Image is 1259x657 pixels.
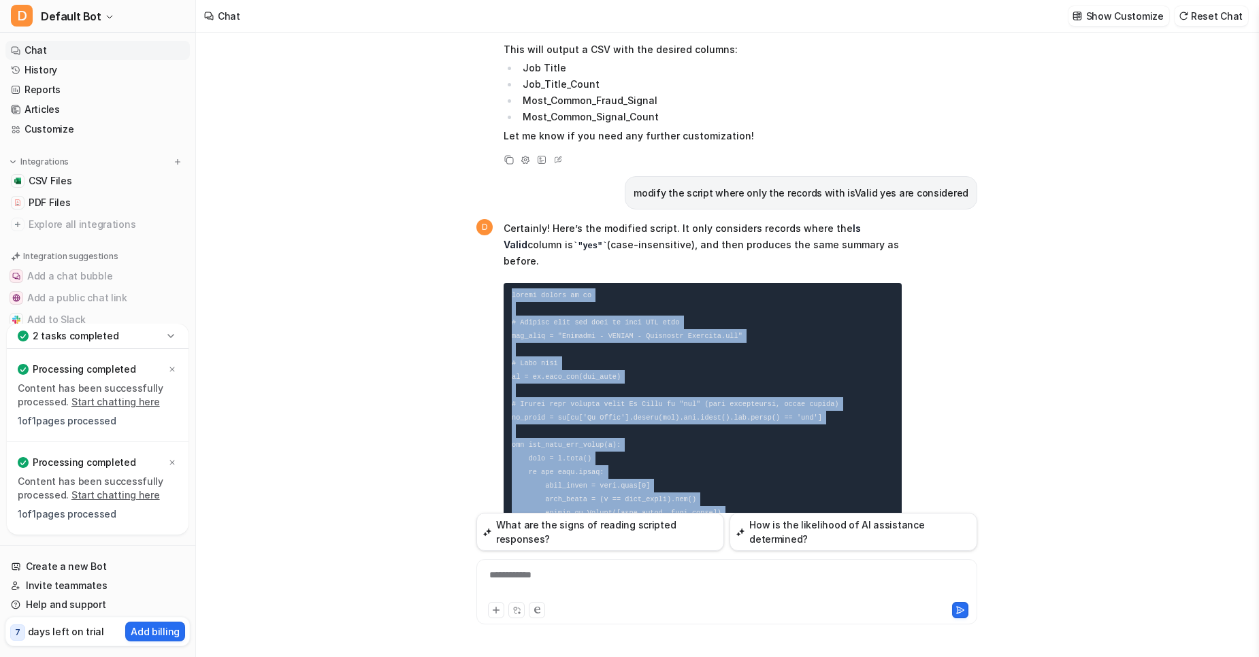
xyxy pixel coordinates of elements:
p: 1 of 1 pages processed [18,414,178,428]
p: Content has been successfully processed. [18,475,178,502]
button: Add billing [125,622,185,641]
a: PDF FilesPDF Files [5,193,190,212]
p: Add billing [131,624,180,639]
button: Add a public chat linkAdd a public chat link [5,287,190,309]
a: History [5,61,190,80]
a: Invite teammates [5,576,190,595]
li: Most_Common_Signal_Count [519,109,902,125]
img: menu_add.svg [173,157,182,167]
img: Add a chat bubble [12,272,20,280]
p: Let me know if you need any further customization! [504,128,902,144]
p: 2 tasks completed [33,329,118,343]
a: Help and support [5,595,190,614]
img: Add to Slack [12,316,20,324]
button: Integrations [5,155,73,169]
p: Processing completed [33,456,135,469]
button: Add to SlackAdd to Slack [5,309,190,331]
span: D [476,219,493,235]
li: Job Title [519,60,902,76]
p: Processing completed [33,363,135,376]
a: Customize [5,120,190,139]
a: Chat [5,41,190,60]
a: Explore all integrations [5,215,190,234]
p: Certainly! Here’s the modified script. It only considers records where the column is (case-insens... [504,220,902,270]
a: CSV FilesCSV Files [5,171,190,190]
a: Create a new Bot [5,557,190,576]
div: Chat [218,9,240,23]
img: reset [1179,11,1188,21]
span: CSV Files [29,174,71,188]
img: CSV Files [14,177,22,185]
code: "yes" [573,241,607,251]
img: expand menu [8,157,18,167]
span: PDF Files [29,196,70,209]
p: Integration suggestions [23,250,118,263]
a: Start chatting here [71,489,160,501]
span: Default Bot [41,7,101,26]
p: Show Customize [1086,9,1164,23]
a: Articles [5,100,190,119]
p: This will output a CSV with the desired columns: [504,41,902,58]
button: Reset Chat [1175,6,1248,26]
p: days left on trial [28,624,104,639]
p: 7 [15,626,20,639]
span: Explore all integrations [29,214,184,235]
li: Most_Common_Fraud_Signal [519,92,902,109]
img: customize [1073,11,1082,21]
button: Show Customize [1068,6,1169,26]
span: D [11,5,33,27]
strong: Is Valid [504,222,861,250]
p: modify the script where only the records with isValid yes are considered [634,185,968,201]
p: Integrations [20,156,69,167]
p: Content has been successfully processed. [18,382,178,409]
img: explore all integrations [11,218,24,231]
p: 1 of 1 pages processed [18,507,178,521]
button: How is the likelihood of AI assistance determined? [730,513,977,551]
li: Job_Title_Count [519,76,902,92]
img: PDF Files [14,199,22,207]
a: Reports [5,80,190,99]
button: Add a chat bubbleAdd a chat bubble [5,265,190,287]
button: What are the signs of reading scripted responses? [476,513,724,551]
img: Add a public chat link [12,294,20,302]
a: Start chatting here [71,396,160,407]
